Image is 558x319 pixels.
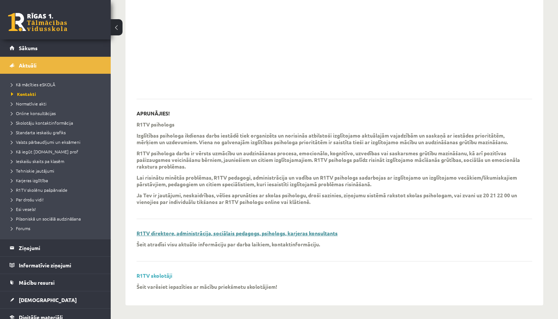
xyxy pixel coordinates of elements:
[19,279,55,286] span: Mācību resursi
[137,230,338,236] a: R1TV direktore, administrācija, sociālais pedagogs, psihologs, karjeras konsultants
[11,91,36,97] span: Kontakti
[11,187,103,193] a: R1TV skolēnu pašpārvalde
[11,129,66,135] span: Standarta ieskaišu grafiks
[19,257,101,274] legend: Informatīvie ziņojumi
[19,62,37,69] span: Aktuāli
[11,81,103,88] a: Kā mācīties eSKOLĀ
[8,13,67,31] a: Rīgas 1. Tālmācības vidusskola
[11,187,68,193] span: R1TV skolēnu pašpārvalde
[11,206,103,212] a: Esi vesels!
[10,239,101,256] a: Ziņojumi
[137,110,170,117] p: APRUNĀJIES!
[137,283,277,290] p: Šeit varēsiet iepazīties ar mācību priekšmetu skolotājiem!
[11,158,64,164] span: Ieskaišu skaits pa klasēm
[11,139,80,145] span: Valsts pārbaudījumi un eksāmeni
[11,216,81,222] span: Pilsoniskā un sociālā audzināšana
[137,150,521,170] p: R1TV psihologa darbs ir vērsts uz . R1TV psihologs palīdz risināt izglītojamo mācīšanās grūtības,...
[10,274,101,291] a: Mācību resursi
[11,167,103,174] a: Tehniskie jautājumi
[137,150,506,163] b: mācību un audzināšanas procesa, emocionālo, kognitīvo, uzvedības vai saskarsmes grūtību mazināšan...
[11,110,103,117] a: Online konsultācijas
[137,132,521,145] p: Izglītības psihologa ikdienas darbs iestādē tiek organizēts un norisinās atbilstoši izglītojamo a...
[137,192,517,205] b: Ja Tev ir jautājumi, neskaidrības, vēlies aprunāties ar skolas psihologu, droši sazinies, ziņojum...
[137,272,172,279] a: R1TV skolotāji
[137,241,320,247] p: Šeit atradīsi visu aktuālo informāciju par darba laikiem, kontaktinformāciju.
[11,120,73,126] span: Skolotāju kontaktinformācija
[11,149,78,155] span: Kā iegūt [DOMAIN_NAME] prof
[11,119,103,126] a: Skolotāju kontaktinformācija
[11,158,103,164] a: Ieskaišu skaits pa klasēm
[137,121,175,128] p: R1TV psihologs
[11,110,56,116] span: Online konsultācijas
[11,82,55,87] span: Kā mācīties eSKOLĀ
[11,225,30,231] span: Forums
[10,257,101,274] a: Informatīvie ziņojumi
[11,168,54,174] span: Tehniskie jautājumi
[11,100,103,107] a: Normatīvie akti
[10,291,101,308] a: [DEMOGRAPHIC_DATA]
[11,148,103,155] a: Kā iegūt [DOMAIN_NAME] prof
[10,39,101,56] a: Sākums
[11,177,48,183] span: Karjeras izglītība
[11,101,46,107] span: Normatīvie akti
[137,174,521,187] p: Lai risinātu minētās problēmas, R1TV pedagogi, administrācija un vadība un R1TV psihologs sadarbo...
[19,239,101,256] legend: Ziņojumi
[11,206,36,212] span: Esi vesels!
[11,225,103,232] a: Forums
[11,196,103,203] a: Par drošu vidi!
[11,177,103,184] a: Karjeras izglītība
[11,197,44,202] span: Par drošu vidi!
[11,215,103,222] a: Pilsoniskā un sociālā audzināšana
[11,139,103,145] a: Valsts pārbaudījumi un eksāmeni
[19,45,38,51] span: Sākums
[10,57,101,74] a: Aktuāli
[11,91,103,97] a: Kontakti
[11,129,103,136] a: Standarta ieskaišu grafiks
[19,297,77,303] span: [DEMOGRAPHIC_DATA]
